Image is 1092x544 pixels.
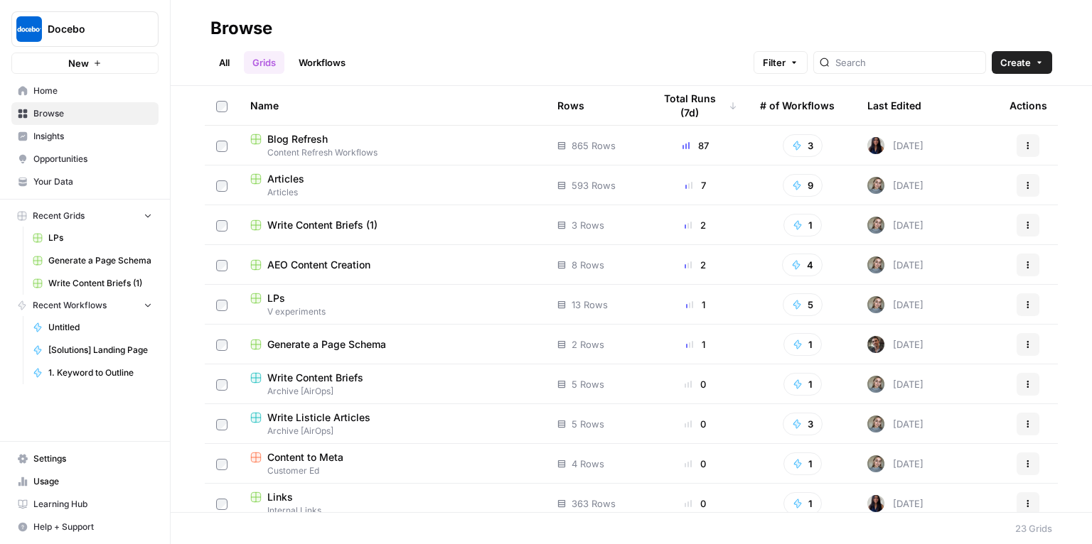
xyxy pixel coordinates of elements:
[33,153,152,165] span: Opportunities
[244,51,284,74] a: Grids
[48,22,134,36] span: Docebo
[1000,55,1031,70] span: Create
[867,256,924,273] div: [DATE]
[867,217,884,234] img: a3m8ukwwqy06crpq9wigr246ip90
[26,272,159,295] a: Write Content Briefs (1)
[33,475,152,488] span: Usage
[250,450,535,477] a: Content to MetaCustomer Ed
[26,339,159,361] a: [Solutions] Landing Page
[33,299,107,312] span: Recent Workflows
[572,377,604,391] span: 5 Rows
[11,125,159,148] a: Insights
[48,277,152,290] span: Write Content Briefs (1)
[653,457,737,471] div: 0
[267,410,370,425] span: Write Listicle Articles
[250,146,535,159] span: Content Refresh Workflows
[783,174,823,197] button: 9
[267,172,304,186] span: Articles
[653,377,737,391] div: 0
[867,296,884,313] img: a3m8ukwwqy06crpq9wigr246ip90
[11,11,159,47] button: Workspace: Docebo
[867,86,921,125] div: Last Edited
[867,415,924,433] div: [DATE]
[867,217,924,234] div: [DATE]
[250,305,535,318] span: V experiments
[250,337,535,352] a: Generate a Page Schema
[11,80,159,102] a: Home
[26,249,159,272] a: Generate a Page Schema
[33,130,152,143] span: Insights
[763,55,786,70] span: Filter
[250,186,535,199] span: Articles
[48,366,152,379] span: 1. Keyword to Outline
[11,295,159,316] button: Recent Workflows
[867,296,924,313] div: [DATE]
[783,373,822,396] button: 1
[26,361,159,384] a: 1. Keyword to Outline
[867,495,924,512] div: [DATE]
[653,258,737,272] div: 2
[16,16,42,42] img: Docebo Logo
[783,452,822,475] button: 1
[267,291,285,305] span: LPs
[210,51,238,74] a: All
[783,134,823,157] button: 3
[992,51,1052,74] button: Create
[11,148,159,170] a: Opportunities
[653,138,737,153] div: 87
[48,254,152,267] span: Generate a Page Schema
[867,495,884,512] img: rox323kbkgutb4wcij4krxobkpon
[760,86,835,125] div: # of Workflows
[48,344,152,357] span: [Solutions] Landing Page
[250,490,535,517] a: LinksInternal Links
[867,137,924,154] div: [DATE]
[11,102,159,125] a: Browse
[653,417,737,431] div: 0
[33,175,152,188] span: Your Data
[33,521,152,533] span: Help + Support
[572,178,616,192] span: 593 Rows
[210,17,272,40] div: Browse
[572,337,604,352] span: 2 Rows
[48,232,152,244] span: LPs
[572,496,616,511] span: 363 Rows
[1010,86,1047,125] div: Actions
[1015,521,1052,535] div: 23 Grids
[783,413,823,435] button: 3
[783,333,822,356] button: 1
[783,214,822,236] button: 1
[250,371,535,398] a: Write Content BriefsArchive [AirOps]
[267,490,293,504] span: Links
[653,298,737,312] div: 1
[33,452,152,465] span: Settings
[653,218,737,232] div: 2
[267,218,378,232] span: Write Content Briefs (1)
[572,138,616,153] span: 865 Rows
[867,177,924,194] div: [DATE]
[250,425,535,437] span: Archive [AirOps]
[11,170,159,193] a: Your Data
[267,337,386,352] span: Generate a Page Schema
[11,205,159,227] button: Recent Grids
[867,256,884,273] img: a3m8ukwwqy06crpq9wigr246ip90
[867,376,884,393] img: a3m8ukwwqy06crpq9wigr246ip90
[11,516,159,538] button: Help + Support
[250,218,535,232] a: Write Content Briefs (1)
[867,376,924,393] div: [DATE]
[653,496,737,511] div: 0
[267,258,370,272] span: AEO Content Creation
[867,455,884,472] img: a3m8ukwwqy06crpq9wigr246ip90
[33,498,152,511] span: Learning Hub
[250,504,535,517] span: Internal Links
[250,172,535,199] a: ArticlesArticles
[48,321,152,334] span: Untitled
[11,53,159,74] button: New
[867,137,884,154] img: rox323kbkgutb4wcij4krxobkpon
[250,464,535,477] span: Customer Ed
[26,316,159,339] a: Untitled
[11,493,159,516] a: Learning Hub
[867,336,884,353] img: n2e70munn01eu0gn542i8jwh6597
[11,447,159,470] a: Settings
[572,298,608,312] span: 13 Rows
[835,55,980,70] input: Search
